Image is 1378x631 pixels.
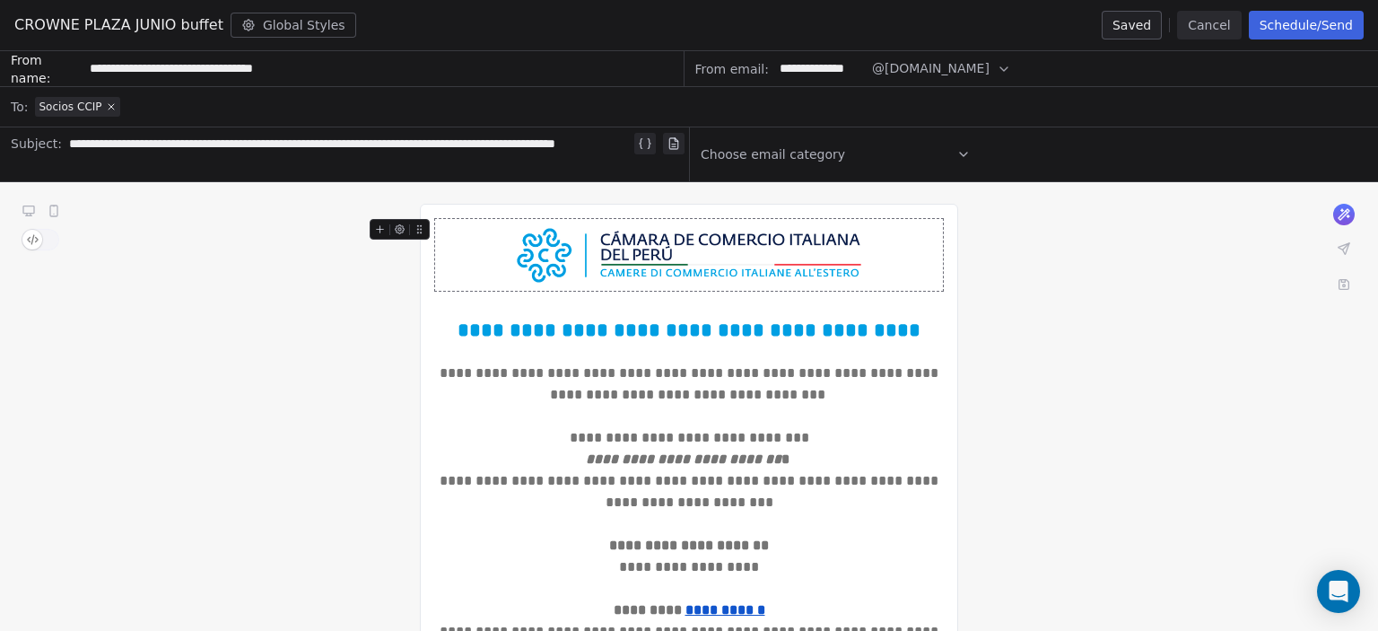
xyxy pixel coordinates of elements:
[701,145,845,163] span: Choose email category
[11,51,83,87] span: From name:
[231,13,356,38] button: Global Styles
[11,98,28,116] span: To:
[1249,11,1364,39] button: Schedule/Send
[39,100,101,114] span: Socios CCIP
[1177,11,1241,39] button: Cancel
[1317,570,1360,613] div: Open Intercom Messenger
[11,135,62,180] span: Subject:
[872,59,990,78] span: @[DOMAIN_NAME]
[1102,11,1162,39] button: Saved
[14,14,223,36] span: CROWNE PLAZA JUNIO buffet
[695,60,769,78] span: From email:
